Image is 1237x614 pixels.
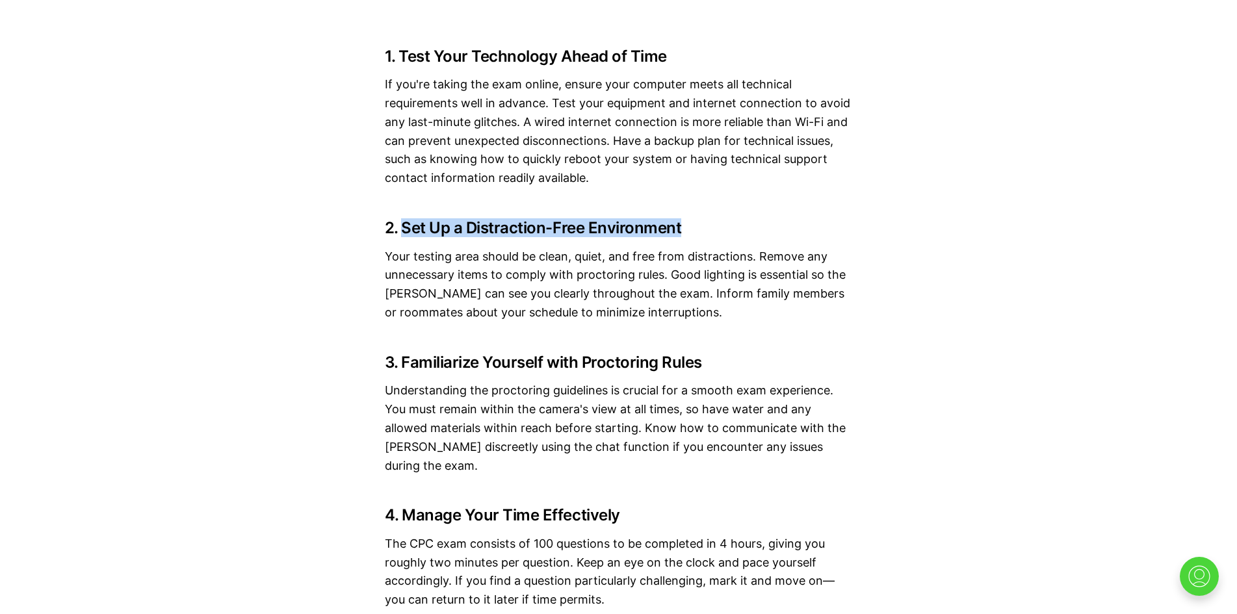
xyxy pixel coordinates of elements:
p: The CPC exam consists of 100 questions to be completed in 4 hours, giving you roughly two minutes... [385,535,853,609]
h3: 2. Set Up a Distraction-Free Environment [385,219,853,237]
iframe: portal-trigger [1169,550,1237,614]
p: If you're taking the exam online, ensure your computer meets all technical requirements well in a... [385,75,853,188]
h3: 3. Familiarize Yourself with Proctoring Rules [385,353,853,372]
h3: 1. Test Your Technology Ahead of Time [385,47,853,66]
p: Your testing area should be clean, quiet, and free from distractions. Remove any unnecessary item... [385,248,853,322]
p: Understanding the proctoring guidelines is crucial for a smooth exam experience. You must remain ... [385,381,853,475]
h3: 4. Manage Your Time Effectively [385,506,853,524]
